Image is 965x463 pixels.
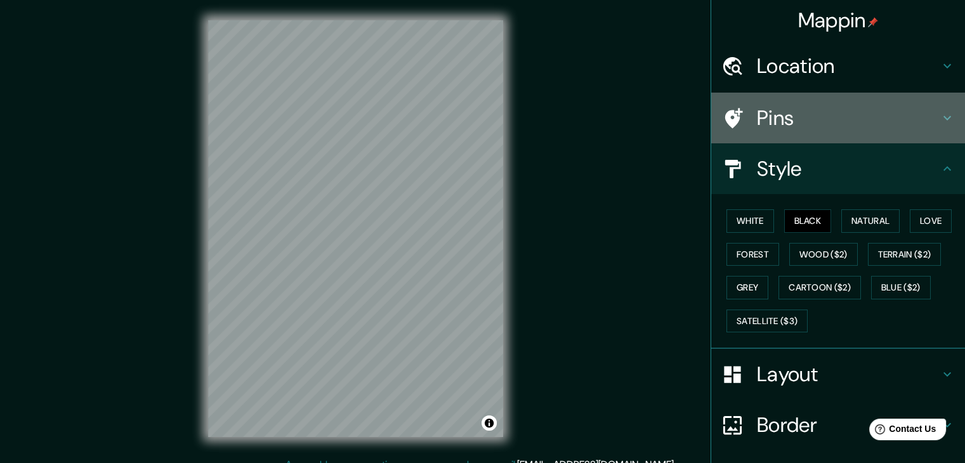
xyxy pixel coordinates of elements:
button: Love [910,209,952,233]
button: Cartoon ($2) [778,276,861,299]
button: Wood ($2) [789,243,858,266]
h4: Style [757,156,940,181]
button: Blue ($2) [871,276,931,299]
button: Grey [726,276,768,299]
button: Forest [726,243,779,266]
button: White [726,209,774,233]
div: Layout [711,349,965,400]
h4: Location [757,53,940,79]
button: Black [784,209,832,233]
h4: Mappin [798,8,879,33]
button: Terrain ($2) [868,243,942,266]
div: Pins [711,93,965,143]
canvas: Map [208,20,503,437]
button: Toggle attribution [482,415,497,431]
button: Satellite ($3) [726,310,808,333]
img: pin-icon.png [868,17,878,27]
iframe: Help widget launcher [852,414,951,449]
h4: Border [757,412,940,438]
h4: Pins [757,105,940,131]
div: Style [711,143,965,194]
div: Location [711,41,965,91]
h4: Layout [757,362,940,387]
button: Natural [841,209,900,233]
div: Border [711,400,965,450]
